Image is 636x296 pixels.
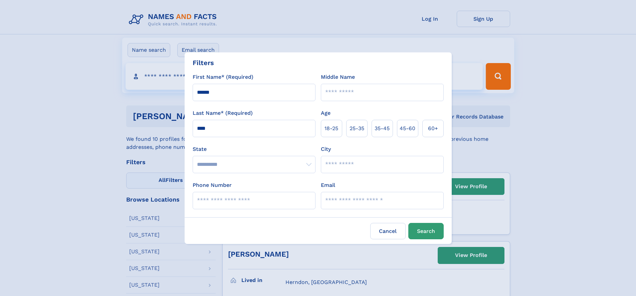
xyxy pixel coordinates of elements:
label: Middle Name [321,73,355,81]
label: Age [321,109,331,117]
span: 25‑35 [350,124,364,132]
span: 35‑45 [375,124,390,132]
span: 18‑25 [325,124,338,132]
label: Phone Number [193,181,232,189]
button: Search [408,223,444,239]
label: First Name* (Required) [193,73,253,81]
label: Email [321,181,335,189]
label: City [321,145,331,153]
div: Filters [193,58,214,68]
label: State [193,145,315,153]
label: Cancel [370,223,406,239]
span: 60+ [428,124,438,132]
span: 45‑60 [400,124,415,132]
label: Last Name* (Required) [193,109,253,117]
